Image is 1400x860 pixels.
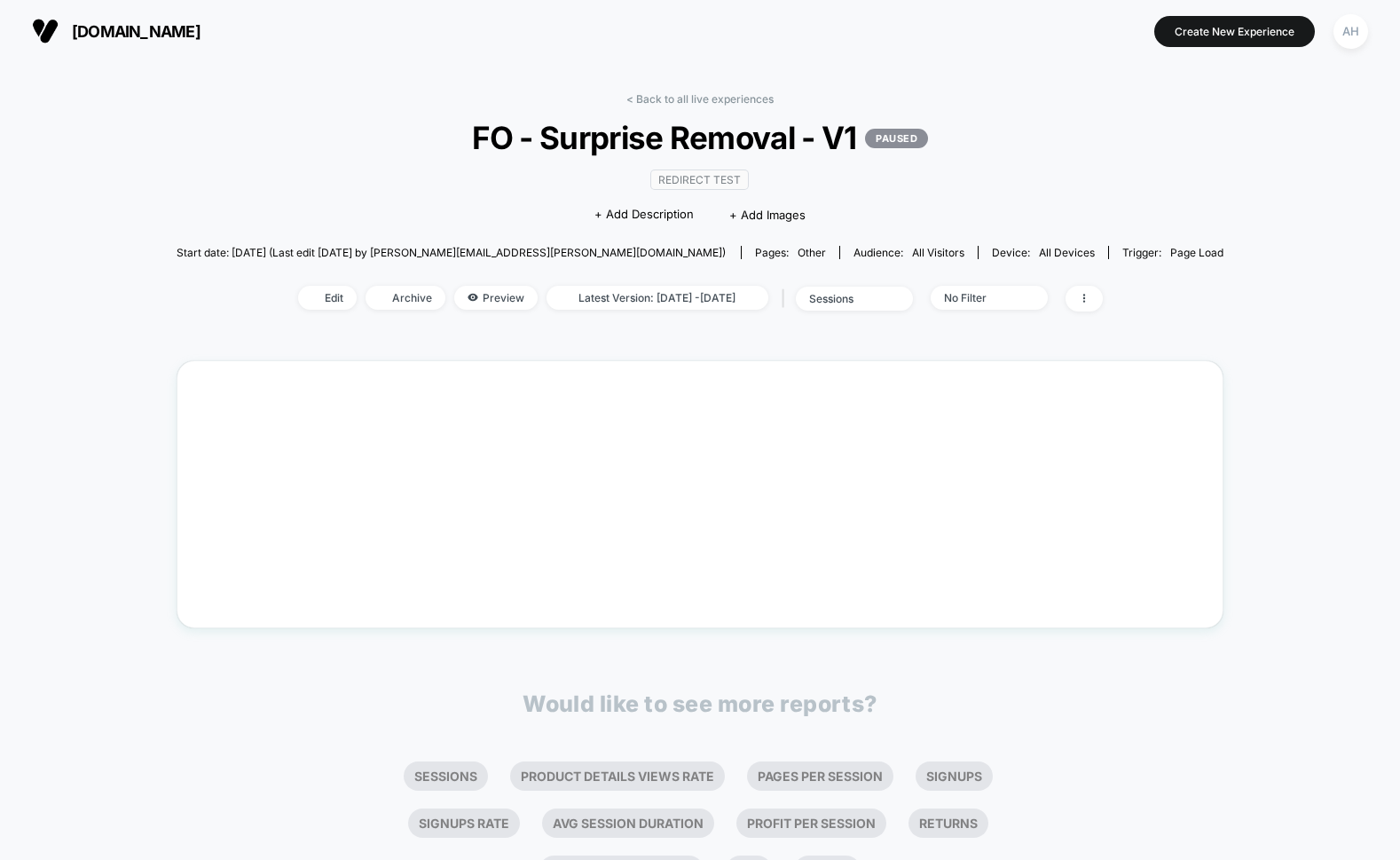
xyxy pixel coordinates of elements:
[408,809,520,838] li: Signups Rate
[1333,14,1368,49] div: AH
[809,292,880,305] div: sessions
[177,246,726,259] span: Start date: [DATE] (Last edit [DATE] by [PERSON_NAME][EMAIL_ADDRESS][PERSON_NAME][DOMAIN_NAME])
[594,206,694,224] span: + Add Description
[747,761,893,791] li: Pages Per Session
[547,286,768,310] span: Latest Version: [DATE] - [DATE]
[366,286,445,310] span: Archive
[1154,16,1315,47] button: Create New Experience
[32,18,59,44] img: Visually logo
[650,170,749,190] span: Redirect Test
[798,246,826,259] span: other
[72,22,201,41] span: [DOMAIN_NAME]
[229,119,1171,156] span: FO - Surprise Removal - V1
[1122,246,1223,259] div: Trigger:
[404,761,488,791] li: Sessions
[1170,246,1223,259] span: Page Load
[755,246,826,259] div: Pages:
[944,291,1015,304] div: No Filter
[1039,246,1095,259] span: all devices
[510,761,725,791] li: Product Details Views Rate
[523,690,877,717] p: Would like to see more reports?
[542,809,714,838] li: Avg Session Duration
[729,208,806,222] span: + Add Images
[978,246,1108,259] span: Device:
[916,761,993,791] li: Signups
[912,246,964,259] span: All Visitors
[27,17,206,45] button: [DOMAIN_NAME]
[865,129,928,148] p: PAUSED
[777,286,796,312] span: |
[298,286,357,310] span: Edit
[626,92,774,106] a: < Back to all live experiences
[1328,13,1373,50] button: AH
[908,809,988,838] li: Returns
[853,246,964,259] div: Audience:
[454,286,538,310] span: Preview
[736,809,886,838] li: Profit Per Session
